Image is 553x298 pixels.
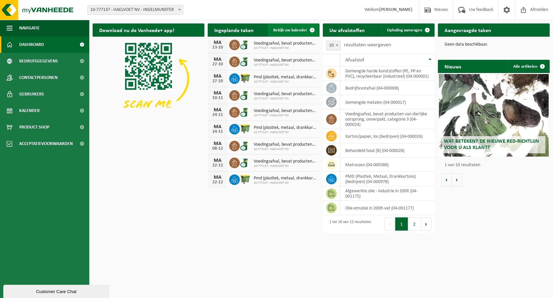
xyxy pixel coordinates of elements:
[254,147,316,151] span: 10-777137 - HAELVOET NV
[340,66,435,81] td: gemengde harde kunststoffen (PE, PP en PVC), recycleerbaar (industrieel) (04-000001)
[382,23,434,37] a: Ophaling aanvragen
[254,176,316,181] span: Pmd (plastiek, metaal, drankkartons) (bedrijven)
[240,56,251,67] img: WB-0140-CU
[19,20,40,36] span: Navigatie
[340,109,435,129] td: voedingsafval, bevat producten van dierlijke oorsprong, onverpakt, categorie 3 (04-000024)
[326,217,371,231] div: 1 tot 10 van 12 resultaten
[240,173,251,185] img: WB-1100-HPE-GN-50
[445,163,546,168] p: 1 van 10 resultaten
[240,72,251,84] img: WB-1100-HPE-GN-50
[240,157,251,168] img: WB-0140-CU
[19,135,73,152] span: Acceptatievoorwaarden
[345,57,364,63] span: Afvalstof
[240,106,251,117] img: WB-0140-CU
[211,175,224,180] div: MA
[211,74,224,79] div: MA
[211,96,224,100] div: 10-11
[254,108,316,114] span: Voedingsafval, bevat producten van dierlijke oorsprong, onverpakt, categorie 3
[254,80,316,84] span: 10-777137 - HAELVOET NV
[254,142,316,147] span: Voedingsafval, bevat producten van dierlijke oorsprong, onverpakt, categorie 3
[441,173,452,186] button: Vorige
[254,130,316,134] span: 10-777137 - HAELVOET NV
[240,89,251,100] img: WB-0140-CU
[268,23,319,37] a: Bekijk uw kalender
[340,172,435,186] td: PMD (Plastiek, Metaal, Drankkartons) (bedrijven) (04-000978)
[340,186,435,201] td: afgewerkte olie - industrie in 200lt (04-001175)
[19,86,44,102] span: Gebruikers
[254,159,316,164] span: Voedingsafval, bevat producten van dierlijke oorsprong, onverpakt, categorie 3
[254,97,316,101] span: 10-777137 - HAELVOET NV
[452,173,462,186] button: Volgende
[395,217,408,231] button: 1
[87,5,183,15] span: 10-777137 - HAELVOET NV - INGELMUNSTER
[211,163,224,168] div: 22-12
[326,41,341,51] span: 10
[340,143,435,158] td: behandeld hout (B) (04-000028)
[340,158,435,172] td: matrassen (04-000386)
[326,41,340,50] span: 10
[508,60,549,73] a: Alle artikelen
[385,217,395,231] button: Previous
[240,39,251,50] img: WB-0140-CU
[254,75,316,80] span: Pmd (plastiek, metaal, drankkartons) (bedrijven)
[211,62,224,67] div: 27-10
[254,114,316,118] span: 10-777137 - HAELVOET NV
[211,130,224,134] div: 24-11
[93,37,204,121] img: Download de VHEPlus App
[93,23,181,36] h2: Download nu de Vanheede+ app!
[273,28,307,32] span: Bekijk uw kalender
[438,60,468,73] h2: Nieuws
[254,125,316,130] span: Pmd (plastiek, metaal, drankkartons) (bedrijven)
[379,7,412,12] strong: [PERSON_NAME]
[254,164,316,168] span: 10-777137 - HAELVOET NV
[254,92,316,97] span: Voedingsafval, bevat producten van dierlijke oorsprong, onverpakt, categorie 3
[444,139,539,150] span: Wat betekent de nieuwe RED-richtlijn voor u als klant?
[421,217,431,231] button: Next
[211,158,224,163] div: MA
[19,119,49,135] span: Product Shop
[254,58,316,63] span: Voedingsafval, bevat producten van dierlijke oorsprong, onverpakt, categorie 3
[19,36,44,53] span: Dashboard
[211,40,224,45] div: MA
[211,141,224,146] div: MA
[211,45,224,50] div: 13-10
[208,23,260,36] h2: Ingeplande taken
[323,23,371,36] h2: Uw afvalstoffen
[3,283,110,298] iframe: chat widget
[211,57,224,62] div: MA
[211,180,224,185] div: 22-12
[408,217,421,231] button: 2
[387,28,422,32] span: Ophaling aanvragen
[344,42,391,48] label: resultaten weergeven
[439,74,548,157] a: Wat betekent de nieuwe RED-richtlijn voor u als klant?
[240,123,251,134] img: WB-1100-HPE-GN-50
[211,113,224,117] div: 24-11
[254,181,316,185] span: 10-777137 - HAELVOET NV
[211,107,224,113] div: MA
[240,140,251,151] img: WB-0140-CU
[340,95,435,109] td: gemengde metalen (04-000017)
[254,63,316,67] span: 10-777137 - HAELVOET NV
[340,129,435,143] td: karton/papier, los (bedrijven) (04-000026)
[211,79,224,84] div: 27-10
[19,53,58,69] span: Bedrijfsgegevens
[19,102,40,119] span: Kalender
[88,5,183,15] span: 10-777137 - HAELVOET NV - INGELMUNSTER
[211,91,224,96] div: MA
[254,46,316,50] span: 10-777137 - HAELVOET NV
[438,23,498,36] h2: Aangevraagde taken
[340,201,435,215] td: olie-emulsie in 200lt-vat (04-001177)
[340,81,435,95] td: bedrijfsrestafval (04-000008)
[254,41,316,46] span: Voedingsafval, bevat producten van dierlijke oorsprong, onverpakt, categorie 3
[19,69,58,86] span: Contactpersonen
[445,42,543,47] p: Geen data beschikbaar.
[211,146,224,151] div: 08-12
[211,124,224,130] div: MA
